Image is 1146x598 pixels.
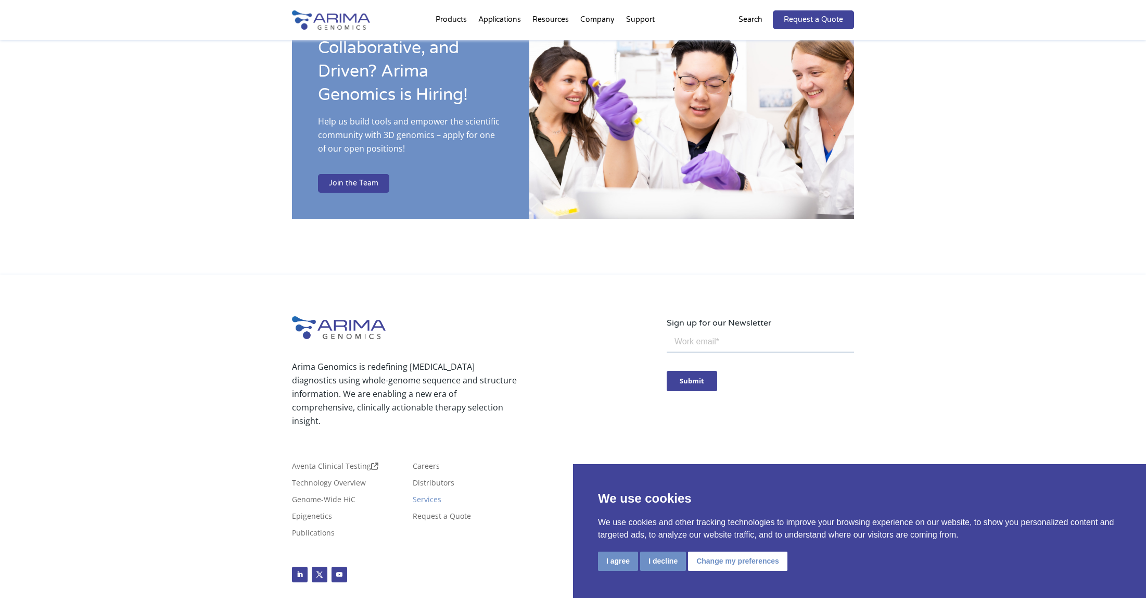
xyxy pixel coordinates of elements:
a: Request a Quote [413,513,471,524]
a: Technology Overview [292,479,366,491]
a: Aventa Clinical Testing [292,463,378,474]
a: Epigenetics [292,513,332,524]
a: Follow on LinkedIn [292,567,308,582]
a: Distributors [413,479,454,491]
p: Help us build tools and empower the scientific community with 3D genomics – apply for one of our ... [318,115,503,164]
a: Careers [413,463,440,474]
p: We use cookies [598,489,1121,508]
a: Follow on Youtube [332,567,347,582]
img: Arima-Genomics-logo [292,10,370,30]
iframe: Form 0 [667,330,854,409]
p: Arima Genomics is redefining [MEDICAL_DATA] diagnostics using whole-genome sequence and structure... [292,360,517,428]
a: Follow on X [312,567,327,582]
p: Search [738,13,762,27]
a: Publications [292,529,335,541]
a: Services [413,496,441,507]
button: I agree [598,552,638,571]
p: Sign up for our Newsletter [667,316,854,330]
button: I decline [640,552,686,571]
p: We use cookies and other tracking technologies to improve your browsing experience on our website... [598,516,1121,541]
a: Request a Quote [773,10,854,29]
img: Arima-Genomics-logo [292,316,386,339]
a: Join the Team [318,174,389,193]
h2: Are You Smart, Collaborative, and Driven? Arima Genomics is Hiring! [318,13,503,115]
button: Change my preferences [688,552,787,571]
a: Genome-Wide HiC [292,496,355,507]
